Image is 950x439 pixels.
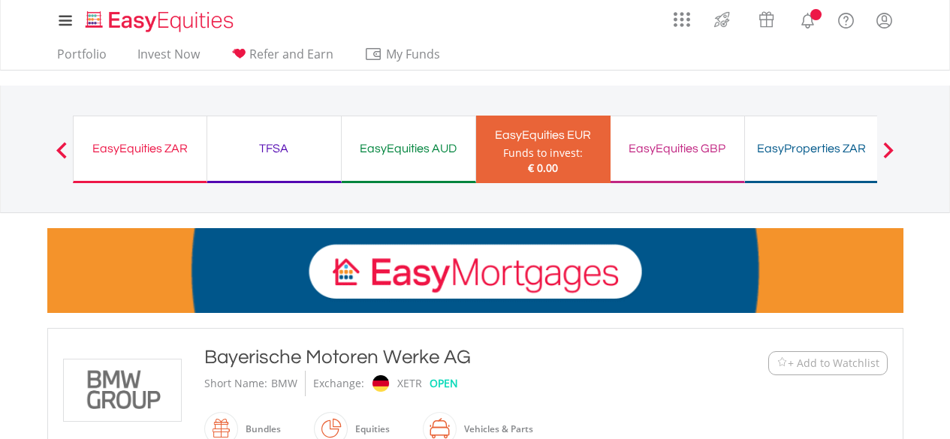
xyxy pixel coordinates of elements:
button: Previous [47,149,77,164]
div: EasyEquities EUR [485,125,602,146]
div: EasyEquities ZAR [83,138,198,159]
img: Watchlist [777,357,788,368]
a: My Profile [865,4,903,37]
div: Bayerische Motoren Werke AG [204,344,676,371]
img: vouchers-v2.svg [754,8,779,32]
div: EasyEquities GBP [620,138,735,159]
div: OPEN [430,371,458,396]
div: Funds to invest: [503,146,583,161]
div: XETR [397,371,422,396]
div: EasyProperties ZAR [754,138,870,159]
a: Vouchers [744,4,789,32]
a: AppsGrid [664,4,700,28]
div: Exchange: [313,371,364,396]
a: Invest Now [131,47,206,70]
img: grid-menu-icon.svg [674,11,690,28]
span: + Add to Watchlist [788,356,879,371]
span: Refer and Earn [249,46,333,62]
a: Notifications [789,4,827,34]
span: My Funds [364,44,463,64]
img: EQU.DE.BMW.png [66,359,179,421]
div: BMW [271,371,297,396]
a: Home page [80,4,240,34]
div: TFSA [216,138,332,159]
img: xetr.png [372,375,388,392]
a: Portfolio [51,47,113,70]
span: € 0.00 [528,161,558,175]
button: Watchlist + Add to Watchlist [768,351,888,375]
div: Short Name: [204,371,267,396]
img: thrive-v2.svg [710,8,734,32]
a: Refer and Earn [225,47,339,70]
a: FAQ's and Support [827,4,865,34]
img: EasyEquities_Logo.png [83,9,240,34]
button: Next [873,149,903,164]
div: EasyEquities AUD [351,138,466,159]
img: EasyMortage Promotion Banner [47,228,903,313]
